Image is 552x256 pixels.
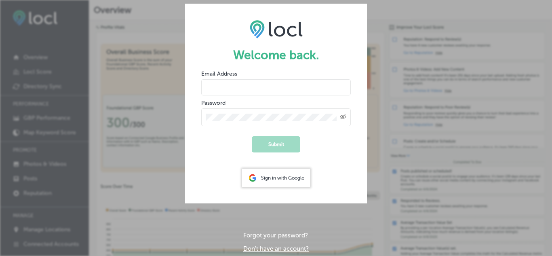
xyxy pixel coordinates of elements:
a: Don't have an account? [243,245,309,252]
h1: Welcome back. [201,48,351,62]
button: Submit [252,136,300,152]
div: Sign in with Google [242,169,310,187]
a: Forgot your password? [243,232,308,239]
label: Password [201,99,225,106]
img: LOCL logo [250,20,303,38]
label: Email Address [201,70,237,77]
span: Toggle password visibility [340,114,346,121]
